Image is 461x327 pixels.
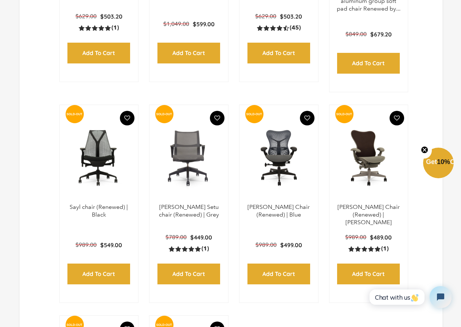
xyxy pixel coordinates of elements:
[390,111,404,125] button: Add To Wishlist
[163,20,189,27] span: $1,049.00
[345,234,366,241] span: $989.00
[247,112,311,203] a: Herman Miller Mirra Chair (Renewed) | Blue - chairorama Herman Miller Mirra Chair (Renewed) | Blu...
[437,158,450,166] span: 10%
[100,13,122,20] span: $503.20
[345,31,367,38] span: $849.00
[100,241,122,249] span: $549.00
[426,158,460,166] span: Get Off
[337,203,400,226] a: [PERSON_NAME] Chair (Renewed) | [PERSON_NAME]
[156,112,172,116] text: SOLD-OUT
[255,13,276,20] span: $629.00
[255,241,277,248] span: $989.00
[362,280,458,314] iframe: Tidio Chat
[157,264,220,284] input: Add to Cart
[157,112,221,203] a: Herman Miller Setu chair (Renewed) | Grey - chairorama Herman Miller Setu chair (Renewed) | Grey ...
[193,20,215,28] span: $599.00
[159,203,219,218] a: [PERSON_NAME] Setu chair (Renewed) | Grey
[67,264,130,284] input: Add to Cart
[67,112,131,203] a: Sayl chair (Renewed) | Black - chairorama Sayl chair (Renewed) | Black - chairorama
[75,13,97,20] span: $629.00
[67,112,131,203] img: Sayl chair (Renewed) | Black - chairorama
[165,234,187,241] span: $789.00
[257,24,301,32] a: 4.4 rating (45 votes)
[337,53,400,74] input: Add to Cart
[337,264,400,284] input: Add to Cart
[169,245,209,253] a: 5.0 rating (1 votes)
[66,112,82,116] text: SOLD-OUT
[337,112,401,203] img: Herman Miller Mirra Chair (Renewed) | Brown - chairorama
[280,13,302,20] span: $503.20
[247,203,310,218] a: [PERSON_NAME] Chair (Renewed) | Blue
[336,112,352,116] text: SOLD-OUT
[246,112,262,116] text: SOLD-OUT
[247,112,311,203] img: Herman Miller Mirra Chair (Renewed) | Blue - chairorama
[337,112,401,203] a: Herman Miller Mirra Chair (Renewed) | Brown - chairorama Herman Miller Mirra Chair (Renewed) | Br...
[370,234,392,241] span: $489.00
[247,43,310,63] input: Add to Cart
[67,43,130,63] input: Add to Cart
[290,24,301,32] span: (45)
[348,245,388,253] a: 5.0 rating (1 votes)
[210,111,224,125] button: Add To Wishlist
[112,24,119,32] span: (1)
[79,24,119,32] a: 5.0 rating (1 votes)
[190,234,212,241] span: $449.00
[66,323,82,326] text: SOLD-OUT
[280,241,302,249] span: $499.00
[70,203,128,218] a: Sayl chair (Renewed) | Black
[120,111,134,125] button: Add To Wishlist
[202,245,209,253] span: (1)
[157,112,221,203] img: Herman Miller Setu chair (Renewed) | Grey - chairorama
[381,245,388,253] span: (1)
[417,142,432,159] button: Close teaser
[156,323,172,326] text: SOLD-OUT
[247,264,310,284] input: Add to Cart
[157,43,220,63] input: Add to Cart
[300,111,315,125] button: Add To Wishlist
[423,148,454,179] div: Get10%OffClose teaser
[75,241,97,248] span: $989.00
[370,31,392,38] span: $679.20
